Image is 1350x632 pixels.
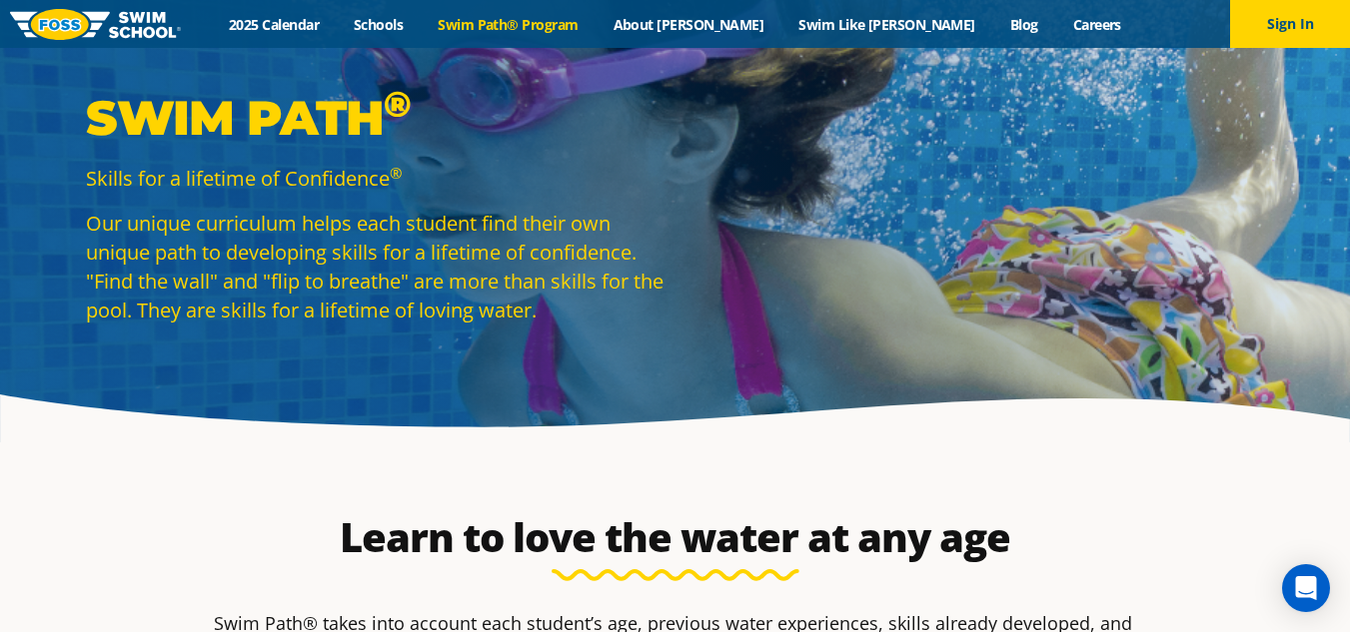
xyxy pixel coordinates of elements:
sup: ® [384,82,411,126]
a: Swim Path® Program [421,15,596,34]
a: 2025 Calendar [212,15,337,34]
p: Our unique curriculum helps each student find their own unique path to developing skills for a li... [86,209,666,324]
p: Skills for a lifetime of Confidence [86,164,666,193]
p: Swim Path [86,88,666,148]
a: Schools [337,15,421,34]
sup: ® [390,163,402,183]
a: Careers [1055,15,1138,34]
img: FOSS Swim School Logo [10,9,181,40]
div: Open Intercom Messenger [1282,564,1330,612]
h2: Learn to love the water at any age [204,513,1147,561]
a: Blog [992,15,1055,34]
a: About [PERSON_NAME] [596,15,781,34]
a: Swim Like [PERSON_NAME] [781,15,993,34]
